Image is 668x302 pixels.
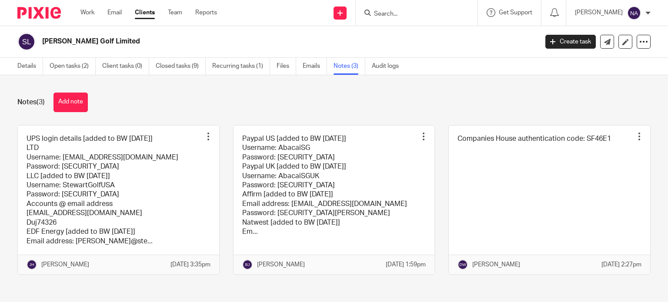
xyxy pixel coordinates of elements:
p: [PERSON_NAME] [575,8,623,17]
h2: [PERSON_NAME] Golf Limited [42,37,434,46]
a: Closed tasks (9) [156,58,206,75]
span: (3) [37,99,45,106]
h1: Notes [17,98,45,107]
p: [PERSON_NAME] [41,260,89,269]
p: [PERSON_NAME] [257,260,305,269]
a: Files [277,58,296,75]
input: Search [373,10,451,18]
img: svg%3E [242,259,253,270]
a: Client tasks (0) [102,58,149,75]
a: Email [107,8,122,17]
button: Add note [53,93,88,112]
a: Details [17,58,43,75]
img: Pixie [17,7,61,19]
a: Open tasks (2) [50,58,96,75]
a: Work [80,8,94,17]
p: [DATE] 2:27pm [601,260,641,269]
img: svg%3E [17,33,36,51]
p: [DATE] 3:35pm [170,260,210,269]
a: Recurring tasks (1) [212,58,270,75]
a: Emails [303,58,327,75]
a: Audit logs [372,58,405,75]
img: svg%3E [458,259,468,270]
img: svg%3E [627,6,641,20]
span: Get Support [499,10,532,16]
a: Create task [545,35,596,49]
img: svg%3E [27,259,37,270]
a: Clients [135,8,155,17]
a: Reports [195,8,217,17]
a: Notes (3) [334,58,365,75]
p: [PERSON_NAME] [472,260,520,269]
p: [DATE] 1:59pm [386,260,426,269]
a: Team [168,8,182,17]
